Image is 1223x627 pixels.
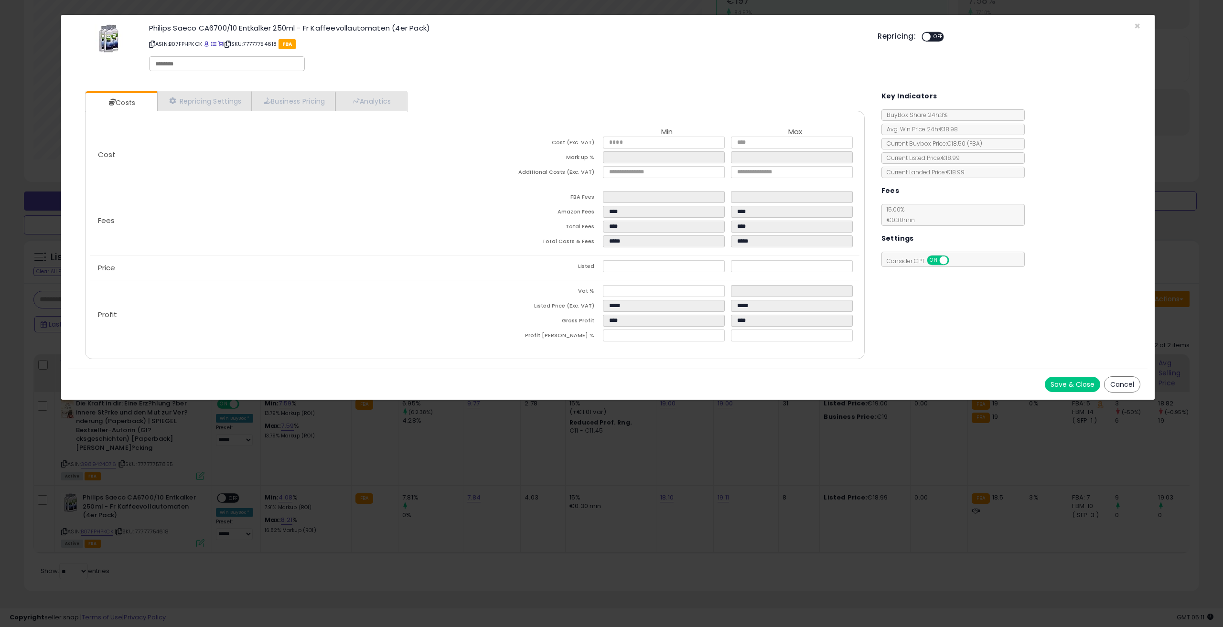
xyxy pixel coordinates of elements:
[475,137,603,151] td: Cost (Exc. VAT)
[475,206,603,221] td: Amazon Fees
[947,256,963,265] span: OFF
[475,166,603,181] td: Additional Costs (Exc. VAT)
[90,311,475,319] p: Profit
[1134,19,1140,33] span: ×
[878,32,916,40] h5: Repricing:
[149,24,863,32] h3: Philips Saeco CA6700/10 Entkalker 250ml - Fr Kaffeevollautomaten (4er Pack)
[931,33,946,41] span: OFF
[211,40,216,48] a: All offer listings
[475,235,603,250] td: Total Costs & Fees
[90,217,475,224] p: Fees
[928,256,940,265] span: ON
[475,151,603,166] td: Mark up %
[603,128,731,137] th: Min
[1104,376,1140,393] button: Cancel
[881,90,937,102] h5: Key Indicators
[157,91,252,111] a: Repricing Settings
[475,221,603,235] td: Total Fees
[882,111,947,119] span: BuyBox Share 24h: 3%
[882,168,965,176] span: Current Landed Price: €18.99
[882,139,982,148] span: Current Buybox Price:
[882,205,915,224] span: 15.00 %
[475,329,603,344] td: Profit [PERSON_NAME] %
[882,216,915,224] span: €0.30 min
[475,260,603,275] td: Listed
[252,91,335,111] a: Business Pricing
[475,315,603,329] td: Gross Profit
[90,151,475,159] p: Cost
[90,264,475,272] p: Price
[882,154,960,162] span: Current Listed Price: €18.99
[279,39,296,49] span: FBA
[218,40,223,48] a: Your listing only
[95,24,123,53] img: 419fOC0BDLL._SL60_.jpg
[149,36,863,52] p: ASIN: B07FPHPKCK | SKU: 77777754618
[335,91,406,111] a: Analytics
[882,125,958,133] span: Avg. Win Price 24h: €18.98
[1045,377,1100,392] button: Save & Close
[731,128,859,137] th: Max
[86,93,156,112] a: Costs
[947,139,982,148] span: €18.50
[882,257,962,265] span: Consider CPT:
[881,185,900,197] h5: Fees
[475,300,603,315] td: Listed Price (Exc. VAT)
[881,233,914,244] h5: Settings
[967,139,982,148] span: ( FBA )
[475,285,603,300] td: Vat %
[475,191,603,206] td: FBA Fees
[204,40,209,48] a: BuyBox page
